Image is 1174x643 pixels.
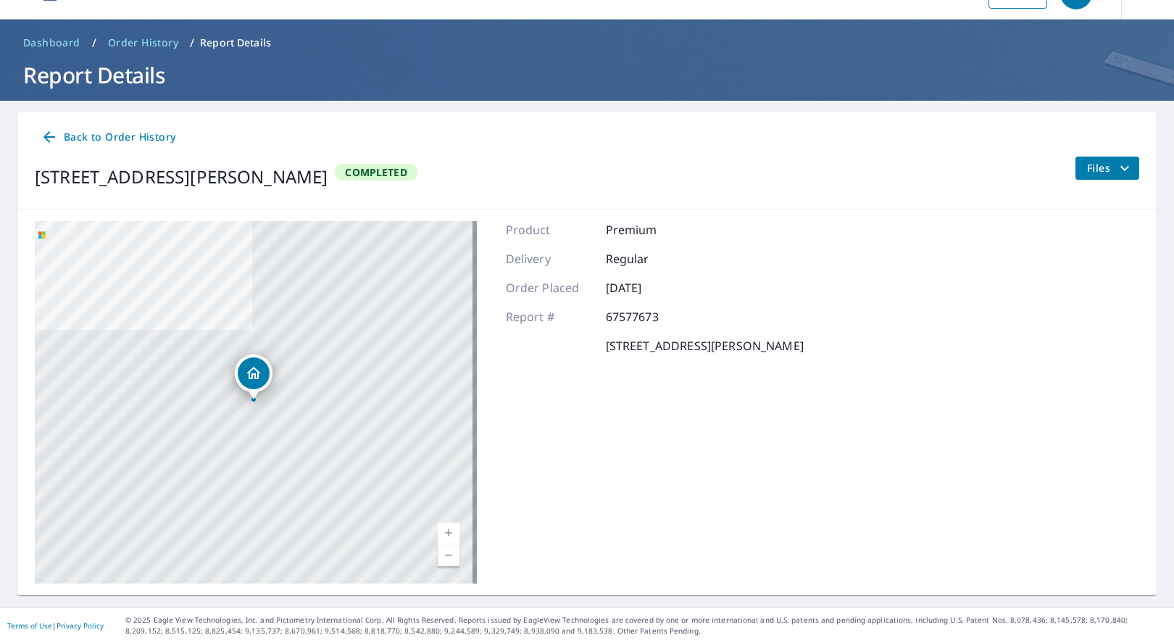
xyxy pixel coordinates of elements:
[35,124,181,151] a: Back to Order History
[438,544,459,566] a: Current Level 17, Zoom Out
[17,31,1157,54] nav: breadcrumb
[506,279,593,296] p: Order Placed
[200,36,271,50] p: Report Details
[23,36,80,50] span: Dashboard
[57,621,104,631] a: Privacy Policy
[506,308,593,325] p: Report #
[606,279,693,296] p: [DATE]
[17,31,86,54] a: Dashboard
[438,523,459,544] a: Current Level 17, Zoom In
[606,337,804,354] p: [STREET_ADDRESS][PERSON_NAME]
[92,34,96,51] li: /
[17,60,1157,90] h1: Report Details
[125,615,1167,636] p: © 2025 Eagle View Technologies, Inc. and Pictometry International Corp. All Rights Reserved. Repo...
[102,31,184,54] a: Order History
[7,621,104,630] p: |
[606,250,693,267] p: Regular
[506,250,593,267] p: Delivery
[606,308,693,325] p: 67577673
[108,36,178,50] span: Order History
[1087,159,1133,177] span: Files
[606,221,693,238] p: Premium
[41,128,175,146] span: Back to Order History
[235,354,272,399] div: Dropped pin, building 1, Residential property, 11 Woodside Dr Rumson, NJ 07760
[190,34,194,51] li: /
[35,164,328,190] div: [STREET_ADDRESS][PERSON_NAME]
[1075,157,1139,180] button: filesDropdownBtn-67577673
[336,165,415,179] span: Completed
[506,221,593,238] p: Product
[7,621,52,631] a: Terms of Use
